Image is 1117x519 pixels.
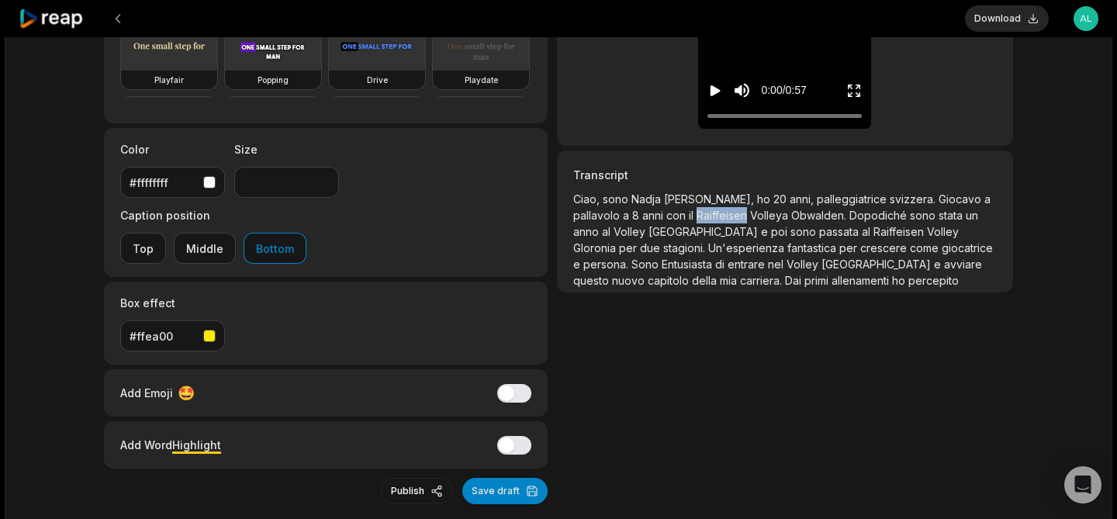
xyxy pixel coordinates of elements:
span: svizzera. [890,192,939,206]
span: passata [819,225,862,238]
span: persona. [583,258,631,271]
span: Un'esperienza [708,241,787,254]
label: Size [234,141,339,157]
span: e [761,225,771,238]
div: #ffea00 [130,328,197,344]
label: Caption position [120,207,306,223]
div: #ffffffff [130,175,197,191]
button: Play video [707,76,723,105]
span: giocatrice [942,241,993,254]
span: allenamenti [832,274,892,287]
span: anni [642,209,666,222]
span: anni, [790,192,817,206]
span: Nadja [631,192,664,206]
span: capitolo [648,274,692,287]
span: crescere [860,241,910,254]
span: sono [790,225,819,238]
button: Enter Fullscreen [846,76,862,105]
span: percepito [908,274,959,287]
span: Highlight [172,438,221,452]
span: 20 [773,192,790,206]
span: pallavolo [573,209,623,222]
h3: Playfair [154,74,184,86]
span: nel [768,258,787,271]
div: Add Word [120,434,221,455]
span: per [619,241,640,254]
span: Raiffeisen [697,209,750,222]
span: al [602,225,614,238]
span: [GEOGRAPHIC_DATA] [821,258,934,271]
span: Ciao, [573,192,603,206]
span: due [640,241,663,254]
h3: Drive [367,74,388,86]
button: Top [120,233,166,264]
span: Volley [614,225,648,238]
label: Box effect [120,295,225,311]
span: con [666,209,689,222]
span: Obwalden. [791,209,849,222]
span: Dai [785,274,804,287]
span: avviare [944,258,982,271]
span: ho [892,274,908,287]
span: [PERSON_NAME], [664,192,757,206]
span: a 8 [623,209,642,222]
span: e [573,258,583,271]
span: fantastica [787,241,839,254]
span: Raiffeisen [873,225,927,238]
span: e [934,258,944,271]
span: carriera. [740,274,785,287]
span: 🤩 [178,382,195,403]
button: #ffffffff [120,167,225,198]
button: Save draft [462,478,548,504]
span: Sono Entusiasta [631,258,715,271]
span: Volley [787,258,821,271]
span: nuovo [612,274,648,287]
h3: Playdate [465,74,498,86]
span: stagioni. [663,241,708,254]
h3: Popping [258,74,289,86]
button: Publish [381,478,453,504]
span: Volleya [750,209,791,222]
span: primi [804,274,832,287]
span: ho [757,192,773,206]
span: palleggiatrice [817,192,890,206]
h3: Transcript [573,167,997,183]
span: come [910,241,942,254]
span: mia [720,274,740,287]
div: 0:00 / 0:57 [761,82,806,99]
span: al [862,225,873,238]
span: entrare [728,258,768,271]
span: questo [573,274,612,287]
span: Giocavo [939,192,984,206]
span: [GEOGRAPHIC_DATA] [648,225,761,238]
span: sono [603,192,631,206]
button: #ffea00 [120,320,225,351]
span: Gloronia [573,241,619,254]
span: stata [939,209,966,222]
span: Add Emoji [120,385,173,401]
span: poi [771,225,790,238]
span: Dopodiché [849,209,910,222]
button: Bottom [244,233,306,264]
span: un [966,209,978,222]
span: per [839,241,860,254]
button: Mute sound [732,81,752,100]
span: di [715,258,728,271]
span: il [689,209,697,222]
span: anno [573,225,602,238]
label: Color [120,141,225,157]
button: Middle [174,233,236,264]
span: a [984,192,991,206]
span: Volley [927,225,959,238]
button: Download [965,5,1049,32]
span: della [692,274,720,287]
span: sono [910,209,939,222]
div: Open Intercom Messenger [1064,466,1101,503]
